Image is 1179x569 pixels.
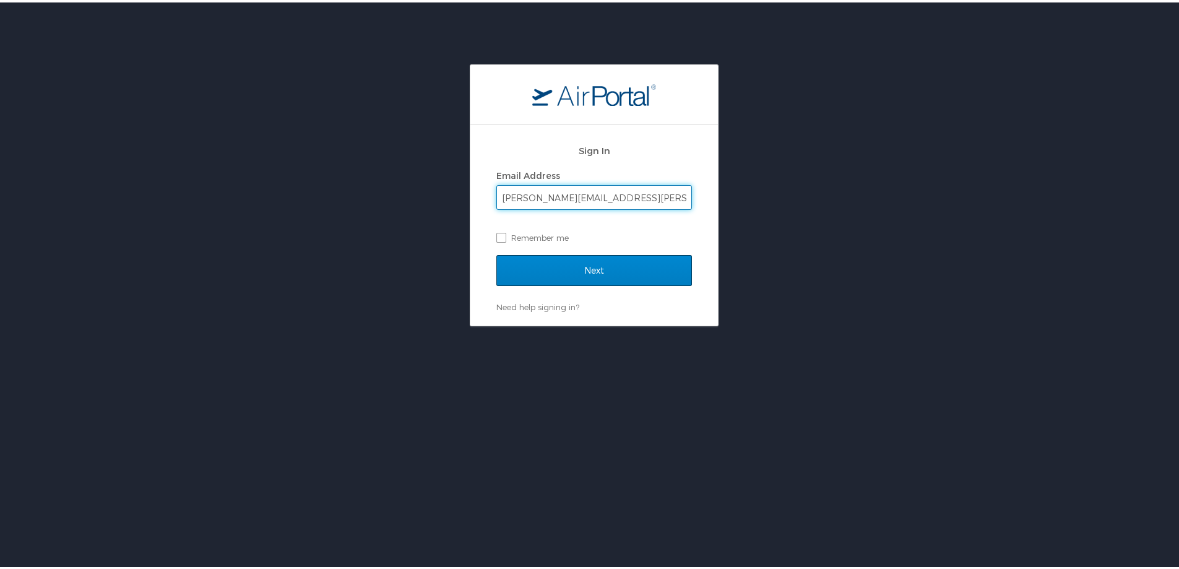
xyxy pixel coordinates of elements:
[496,168,560,178] label: Email Address
[532,81,656,103] img: logo
[496,300,579,310] a: Need help signing in?
[496,253,692,284] input: Next
[496,141,692,155] h2: Sign In
[496,226,692,245] label: Remember me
